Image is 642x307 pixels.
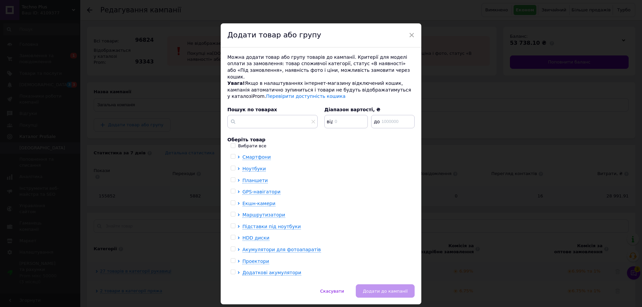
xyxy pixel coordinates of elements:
span: Увага! [227,81,245,86]
div: Додати товар або групу [221,23,421,47]
span: Пошук по товарах [227,107,277,112]
span: до [372,118,380,125]
input: 0 [324,115,368,128]
span: Проектори [242,259,269,264]
span: HDD диски [242,235,270,241]
span: Екшн-камери [242,201,276,206]
div: Можна додати товар або групу товарів до кампанії. Критерії для моделі оплати за замовлення: товар... [227,54,415,80]
span: Додаткові акумулятори [242,270,301,275]
div: Вибрати все [238,143,266,149]
input: 1000000 [371,115,415,128]
span: від [325,118,333,125]
a: Перевірити доступність кошика [266,94,346,99]
span: Підставки під ноутбуки [242,224,301,229]
span: Смартфони [242,154,271,160]
span: Планшети [242,178,268,183]
span: Скасувати [320,289,344,294]
span: Діапазон вартості, ₴ [324,107,381,112]
span: Маршрутизатори [242,212,285,217]
button: Скасувати [313,284,351,298]
div: Якщо в налаштуваннях інтернет-магазину відключений кошик, кампанія автоматично зупиниться і товар... [227,80,415,100]
span: Акумулятори для фотоапаратів [242,247,321,252]
span: Оберіть товар [227,137,265,142]
span: Ноутбуки [242,166,266,171]
span: GPS-навігатори [242,189,281,194]
span: × [409,29,415,41]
